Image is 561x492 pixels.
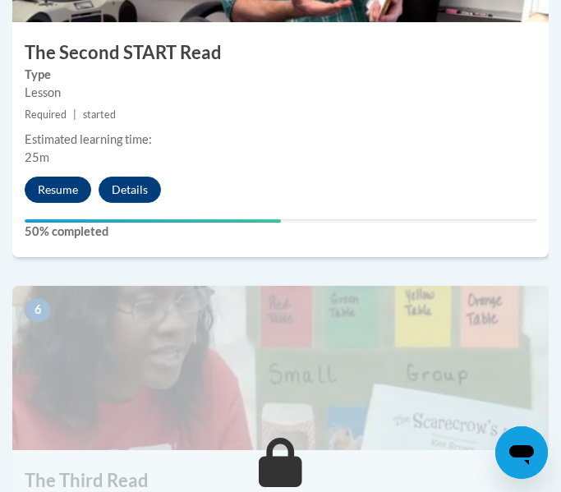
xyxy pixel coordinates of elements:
[25,84,536,102] div: Lesson
[25,131,536,149] div: Estimated learning time:
[25,108,67,121] span: Required
[12,40,549,66] h3: The Second START Read
[25,150,49,164] span: 25m
[25,177,91,203] button: Resume
[25,66,536,84] label: Type
[83,108,116,121] span: started
[495,426,548,479] iframe: Button to launch messaging window
[25,219,281,223] div: Your progress
[25,298,51,323] span: 6
[99,177,161,203] button: Details
[73,108,76,121] span: |
[12,286,549,450] img: Course Image
[25,223,536,241] label: 50% completed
